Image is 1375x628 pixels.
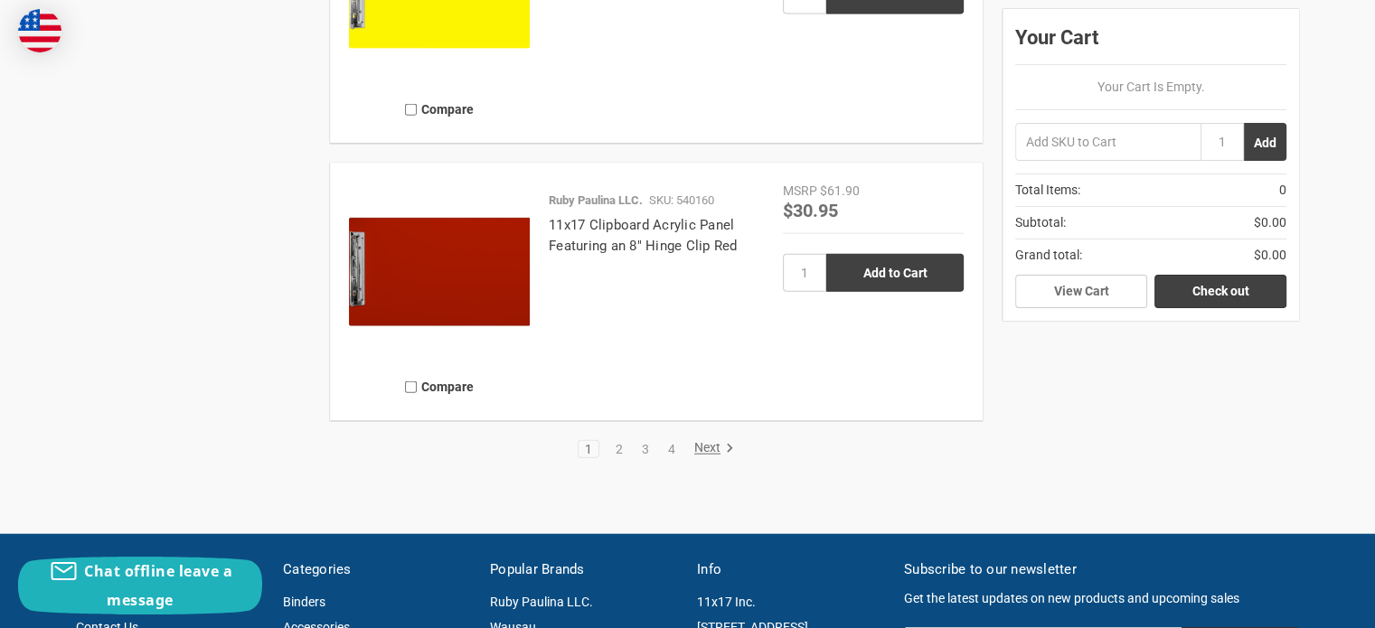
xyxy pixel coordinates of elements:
[662,443,682,455] a: 4
[1015,275,1147,309] a: View Cart
[1015,22,1286,65] div: Your Cart
[1254,246,1286,265] span: $0.00
[609,443,629,455] a: 2
[549,192,643,210] p: Ruby Paulina LLC.
[349,95,530,125] label: Compare
[904,559,1299,580] h5: Subscribe to our newsletter
[1244,123,1286,161] button: Add
[1254,213,1286,232] span: $0.00
[349,182,530,362] img: 11x17 Clipboard Acrylic Panel Featuring an 8" Hinge Clip Red
[904,589,1299,608] p: Get the latest updates on new products and upcoming sales
[549,217,738,254] a: 11x17 Clipboard Acrylic Panel Featuring an 8" Hinge Clip Red
[636,443,655,455] a: 3
[405,104,417,116] input: Compare
[826,254,964,292] input: Add to Cart
[18,557,262,614] button: Chat offline leave a message
[283,595,325,609] a: Binders
[490,559,678,580] h5: Popular Brands
[1015,78,1286,97] p: Your Cart Is Empty.
[1154,275,1286,309] a: Check out
[1015,213,1066,232] span: Subtotal:
[688,441,734,457] a: Next
[649,192,714,210] p: SKU: 540160
[18,9,61,52] img: duty and tax information for United States
[349,372,530,402] label: Compare
[579,443,598,455] a: 1
[84,561,232,610] span: Chat offline leave a message
[405,381,417,393] input: Compare
[783,198,838,221] span: $30.95
[1279,181,1286,200] span: 0
[1015,123,1201,161] input: Add SKU to Cart
[783,182,817,201] div: MSRP
[697,559,885,580] h5: Info
[283,559,471,580] h5: Categories
[490,595,593,609] a: Ruby Paulina LLC.
[1015,181,1080,200] span: Total Items:
[1015,246,1082,265] span: Grand total:
[820,183,860,198] span: $61.90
